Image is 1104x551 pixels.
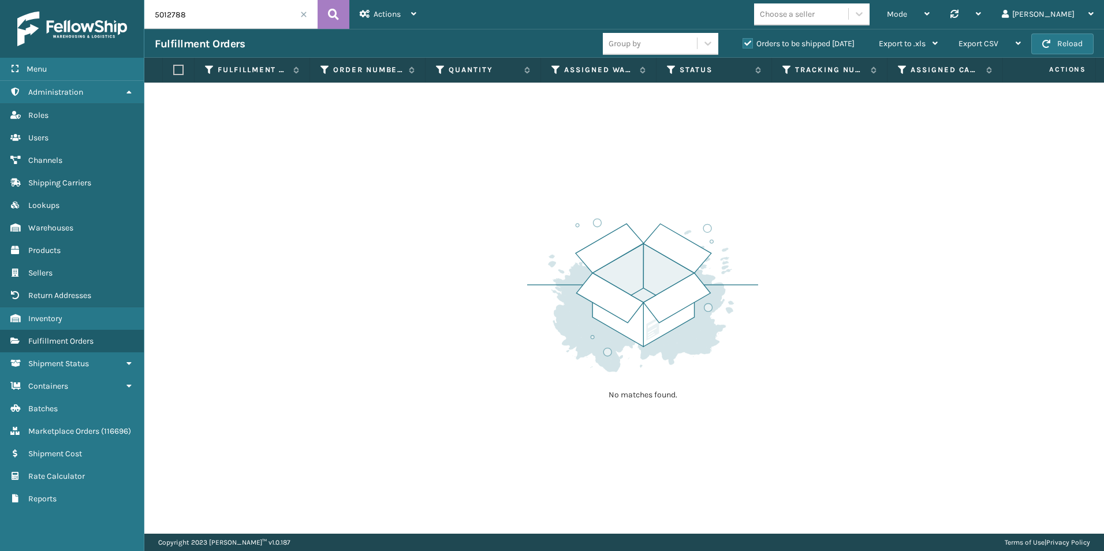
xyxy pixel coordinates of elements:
span: Batches [28,404,58,414]
label: Orders to be shipped [DATE] [743,39,855,49]
label: Status [680,65,749,75]
label: Assigned Warehouse [564,65,634,75]
div: Choose a seller [760,8,815,20]
span: Export to .xls [879,39,926,49]
h3: Fulfillment Orders [155,37,245,51]
label: Fulfillment Order Id [218,65,288,75]
span: Sellers [28,268,53,278]
span: Marketplace Orders [28,426,99,436]
a: Privacy Policy [1046,538,1090,546]
span: Actions [1013,60,1093,79]
span: Warehouses [28,223,73,233]
span: Export CSV [958,39,998,49]
label: Quantity [449,65,519,75]
span: Shipping Carriers [28,178,91,188]
span: Channels [28,155,62,165]
span: Fulfillment Orders [28,336,94,346]
span: Rate Calculator [28,471,85,481]
p: Copyright 2023 [PERSON_NAME]™ v 1.0.187 [158,534,290,551]
span: Reports [28,494,57,504]
span: Shipment Cost [28,449,82,459]
span: Products [28,245,61,255]
span: Shipment Status [28,359,89,368]
span: Actions [374,9,401,19]
button: Reload [1031,33,1094,54]
span: Inventory [28,314,62,323]
span: Containers [28,381,68,391]
span: Return Addresses [28,291,91,300]
a: Terms of Use [1005,538,1045,546]
span: Administration [28,87,83,97]
span: Mode [887,9,907,19]
span: ( 116696 ) [101,426,131,436]
label: Tracking Number [795,65,865,75]
label: Assigned Carrier Service [911,65,980,75]
span: Lookups [28,200,59,210]
label: Order Number [333,65,403,75]
img: logo [17,12,127,46]
div: | [1005,534,1090,551]
span: Menu [27,64,47,74]
div: Group by [609,38,641,50]
span: Users [28,133,49,143]
span: Roles [28,110,49,120]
